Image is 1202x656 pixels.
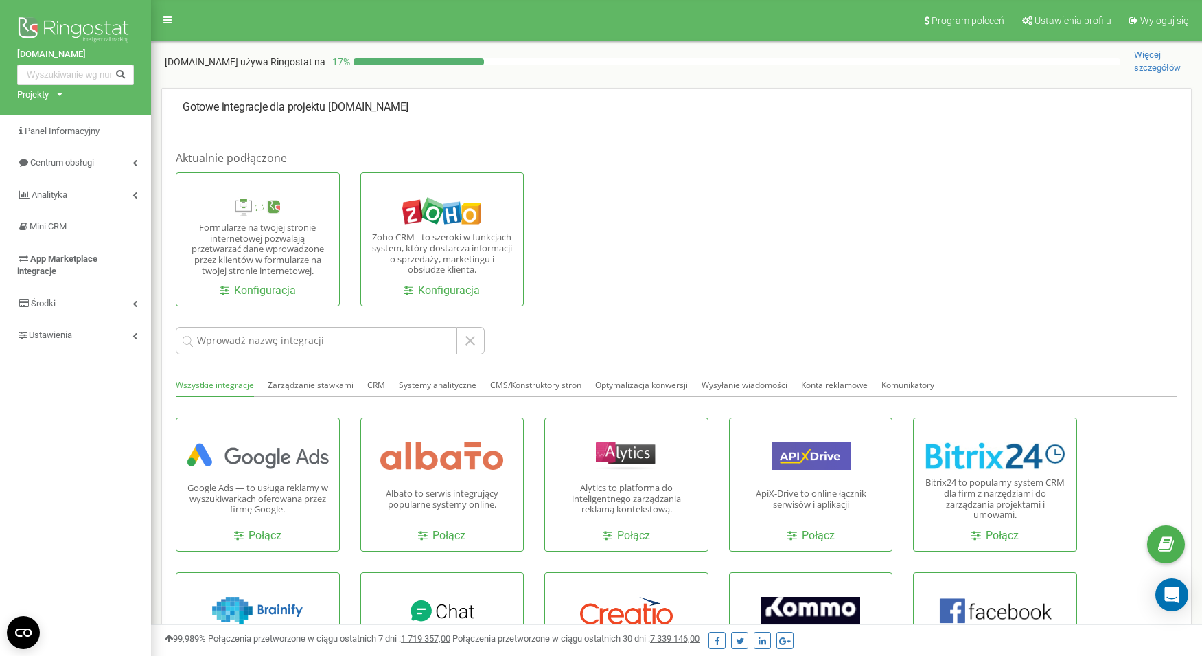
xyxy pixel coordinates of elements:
p: [DOMAIN_NAME] [183,100,1170,115]
button: Komunikatory [881,375,934,396]
span: Ustawienia [29,330,72,340]
input: Wprowadź nazwę integracji [176,327,457,354]
p: Google Ads — to usługa reklamy w wyszukiwarkach oferowana przez firmę Google. [187,483,329,515]
p: 17 % [325,55,354,69]
button: Konta reklamowe [801,375,868,396]
span: App Marketplace integracje [17,253,97,277]
span: Środki [31,298,56,308]
input: Wyszukiwanie wg numeru [17,65,134,85]
h1: Aktualnie podłączone [176,150,1177,166]
span: Mini CRM [30,221,67,231]
p: ApiX-Drive to online łącznik serwisów i aplikacji [740,488,882,510]
a: [DOMAIN_NAME] [17,48,134,61]
span: Połączenia przetworzone w ciągu ostatnich 7 dni : [208,633,450,644]
a: Połącz [787,528,835,544]
a: Połącz [603,528,650,544]
span: Wyloguj się [1140,15,1188,26]
span: Analityka [32,190,67,200]
a: Połącz [234,528,281,544]
img: Ringostat logo [17,14,134,48]
a: Połącz [971,528,1019,544]
span: Gotowe integracje dla projektu [183,100,325,113]
p: Zoho CRM - to szeroki w funkcjach system, który dostarcza informacji o sprzedaży, marketingu i ob... [371,232,513,275]
span: używa Ringostat na [240,56,325,67]
a: Konfiguracja [220,283,296,299]
span: Centrum obsługi [30,157,94,168]
button: Open CMP widget [7,616,40,649]
button: Systemy analityczne [399,375,476,396]
span: Więcej szczegółów [1134,49,1181,73]
p: [DOMAIN_NAME] [165,55,325,69]
u: 1 719 357,00 [401,633,450,644]
span: 99,989% [165,633,206,644]
a: Konfiguracja [404,283,480,299]
p: Albato to serwis integrujący popularne systemy online. [371,488,513,510]
span: Program poleceń [932,15,1004,26]
span: Połączenia przetworzone w ciągu ostatnich 30 dni : [452,633,700,644]
p: Alytics to platforma do inteligentnego zarządzania reklamą kontekstową. [555,483,697,515]
button: CRM [367,375,385,396]
u: 7 339 146,00 [650,633,700,644]
p: Bitrix24 to popularny system CRM dla firm z narzędziami do zarządzania projektami i umowami. [924,477,1066,520]
div: Open Intercom Messenger [1155,578,1188,611]
button: Wysyłanie wiadomości [702,375,787,396]
button: Wszystkie integracje [176,375,254,397]
div: Projekty [17,89,49,102]
button: CMS/Konstruktory stron [490,375,581,396]
button: Optymalizacja konwersji [595,375,688,396]
button: Zarządzanie stawkami [268,375,354,396]
p: Formularze na twojej stronie internetowej pozwalają przetwarzać dane wprowadzone przez klientów w... [187,223,329,276]
span: Panel Informacyjny [25,126,100,136]
a: Połącz [418,528,465,544]
span: Ustawienia profilu [1035,15,1111,26]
